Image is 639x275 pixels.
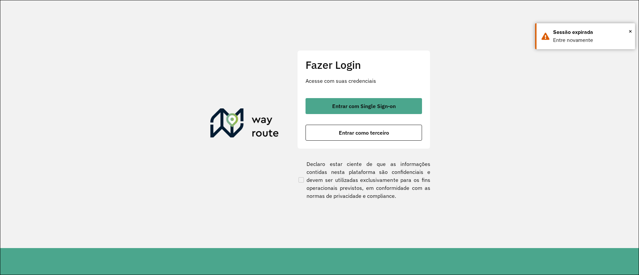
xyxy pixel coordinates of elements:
img: Roteirizador AmbevTech [210,108,279,140]
button: button [306,98,422,114]
span: × [629,26,632,36]
button: button [306,125,422,141]
p: Acesse com suas credenciais [306,77,422,85]
span: Entrar como terceiro [339,130,389,135]
div: Sessão expirada [553,28,630,36]
div: Entre novamente [553,36,630,44]
button: Close [629,26,632,36]
label: Declaro estar ciente de que as informações contidas nesta plataforma são confidenciais e devem se... [297,160,430,200]
h2: Fazer Login [306,59,422,71]
span: Entrar com Single Sign-on [332,103,396,109]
